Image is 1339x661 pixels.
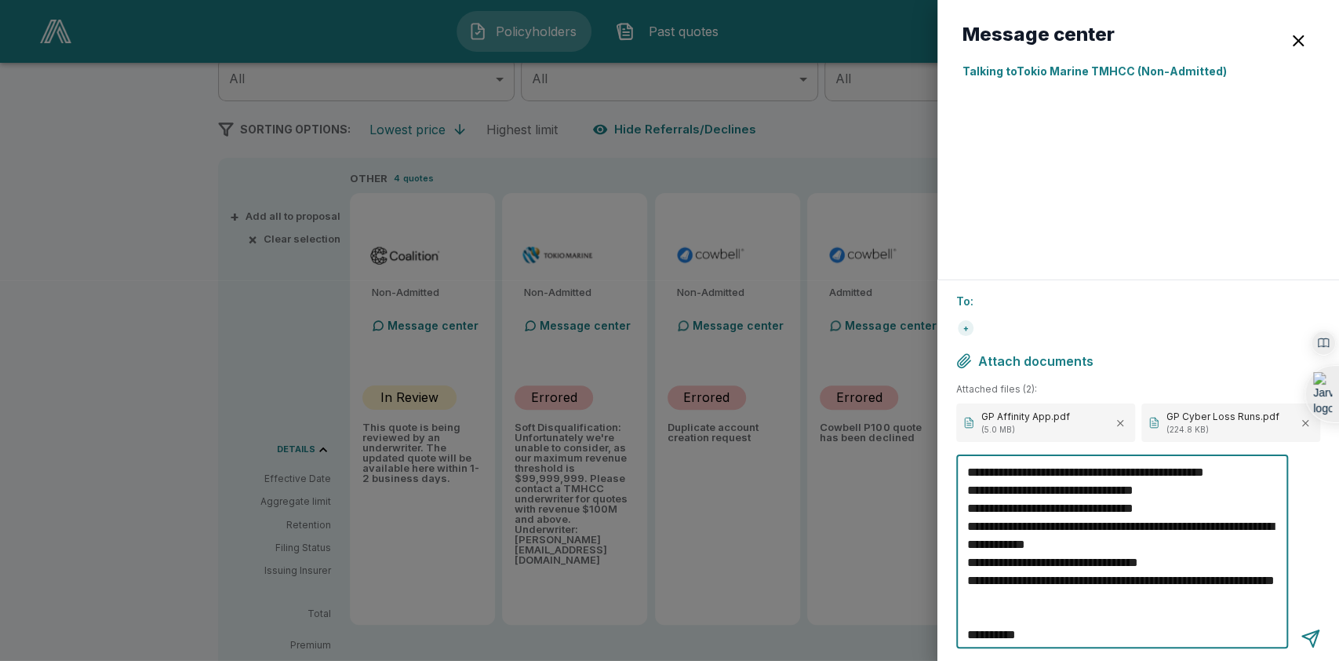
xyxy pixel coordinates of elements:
p: Talking to Tokio Marine TMHCC (Non-Admitted) [962,63,1314,79]
h6: Message center [962,25,1115,44]
span: Attach documents [978,353,1093,369]
div: + [958,320,973,336]
p: ( 5.0 MB ) [981,424,1108,436]
p: To: [956,293,1320,309]
p: ( 224.8 KB ) [1166,424,1294,436]
span: Attached files ( 2 ): [956,382,1320,397]
p: GP Affinity App.pdf [981,410,1108,424]
div: + [956,319,975,338]
p: GP Cyber Loss Runs.pdf [1166,410,1294,424]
